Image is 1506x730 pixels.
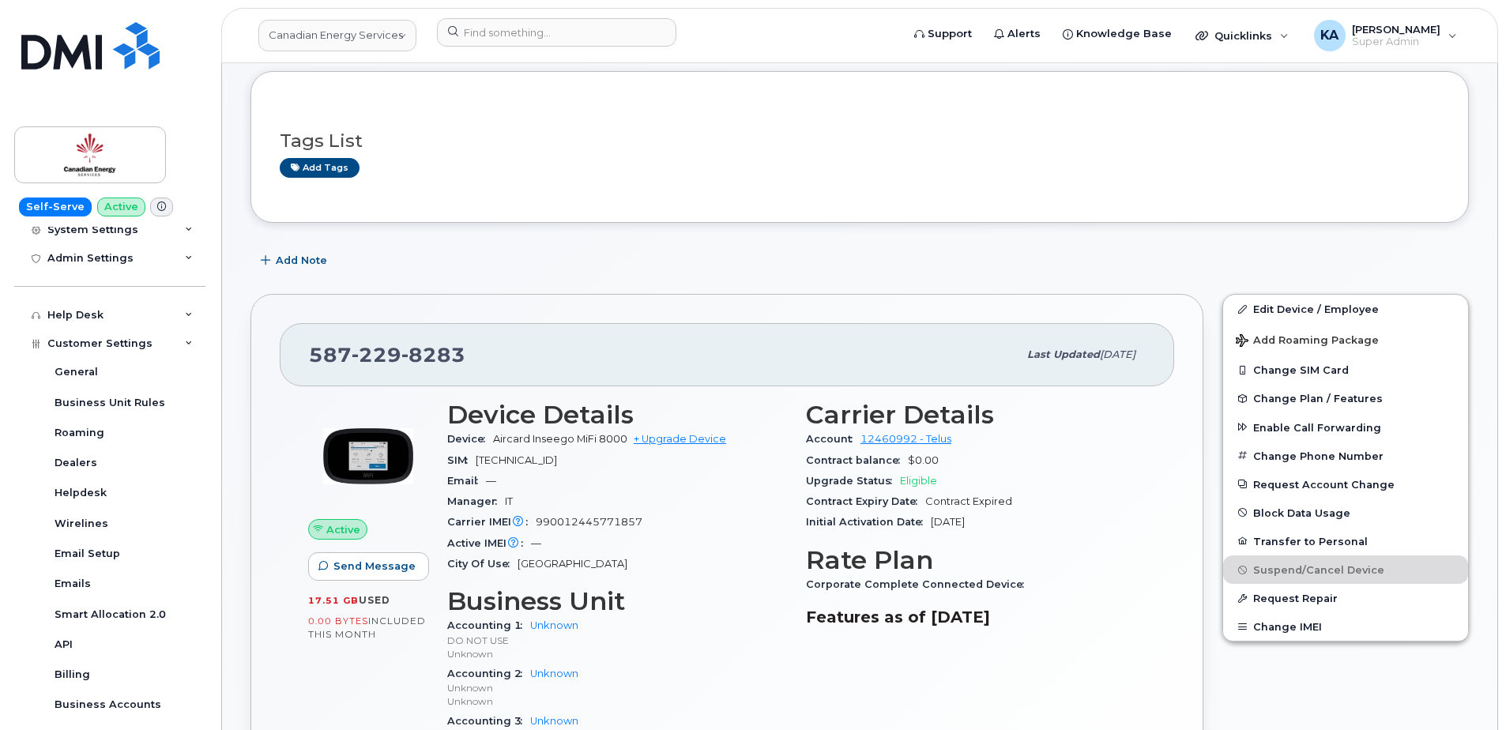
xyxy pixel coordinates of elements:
span: Alerts [1007,26,1041,42]
a: Add tags [280,158,360,178]
a: Alerts [983,18,1052,50]
span: Add Note [276,253,327,268]
span: Support [928,26,972,42]
span: Add Roaming Package [1236,334,1379,349]
span: [TECHNICAL_ID] [476,454,557,466]
div: Karla Adams [1303,20,1468,51]
span: Send Message [333,559,416,574]
h3: Device Details [447,401,787,429]
span: Active IMEI [447,537,531,549]
span: Upgrade Status [806,475,900,487]
span: Last updated [1027,348,1100,360]
h3: Rate Plan [806,546,1146,574]
button: Request Account Change [1223,470,1468,499]
span: SIM [447,454,476,466]
span: Device [447,433,493,445]
span: Eligible [900,475,937,487]
button: Change Phone Number [1223,442,1468,470]
a: Support [903,18,983,50]
span: KA [1320,26,1338,45]
span: Aircard Inseego MiFi 8000 [493,433,627,445]
span: $0.00 [908,454,939,466]
a: Unknown [530,619,578,631]
h3: Carrier Details [806,401,1146,429]
button: Add Roaming Package [1223,323,1468,356]
button: Suspend/Cancel Device [1223,555,1468,584]
a: Edit Device / Employee [1223,295,1468,323]
span: Contract balance [806,454,908,466]
button: Add Note [250,246,341,275]
button: Change SIM Card [1223,356,1468,384]
span: City Of Use [447,558,518,570]
p: Unknown [447,694,787,708]
span: Accounting 1 [447,619,530,631]
button: Block Data Usage [1223,499,1468,527]
div: Quicklinks [1184,20,1300,51]
span: Initial Activation Date [806,516,931,528]
h3: Features as of [DATE] [806,608,1146,627]
span: Change Plan / Features [1253,393,1383,405]
span: 990012445771857 [536,516,642,528]
p: Unknown [447,647,787,660]
span: Contract Expiry Date [806,495,925,507]
a: Canadian Energy Services [258,20,416,51]
button: Enable Call Forwarding [1223,413,1468,442]
input: Find something... [437,18,676,47]
p: Unknown [447,681,787,694]
img: image20231002-4137094-o2pmbx.jpeg [321,408,416,503]
h3: Business Unit [447,587,787,615]
span: 587 [309,343,465,367]
span: Super Admin [1352,36,1440,48]
span: — [531,537,541,549]
span: Quicklinks [1214,29,1272,42]
a: Knowledge Base [1052,18,1183,50]
span: [DATE] [931,516,965,528]
h3: Tags List [280,131,1440,151]
span: 17.51 GB [308,595,359,606]
button: Change IMEI [1223,612,1468,641]
button: Send Message [308,552,429,581]
a: + Upgrade Device [634,433,726,445]
span: Email [447,475,486,487]
span: Corporate Complete Connected Device [806,578,1032,590]
a: 12460992 - Telus [860,433,951,445]
span: 229 [352,343,401,367]
button: Transfer to Personal [1223,527,1468,555]
span: [DATE] [1100,348,1135,360]
span: — [486,475,496,487]
button: Request Repair [1223,584,1468,612]
span: used [359,594,390,606]
span: [PERSON_NAME] [1352,23,1440,36]
span: [GEOGRAPHIC_DATA] [518,558,627,570]
a: Unknown [530,668,578,679]
span: Carrier IMEI [447,516,536,528]
span: 8283 [401,343,465,367]
button: Change Plan / Features [1223,384,1468,412]
a: Unknown [530,715,578,727]
span: 0.00 Bytes [308,615,368,627]
span: Accounting 2 [447,668,530,679]
span: Accounting 3 [447,715,530,727]
span: Active [326,522,360,537]
p: DO NOT USE [447,634,787,647]
span: Contract Expired [925,495,1012,507]
span: Enable Call Forwarding [1253,421,1381,433]
span: Account [806,433,860,445]
span: IT [505,495,513,507]
span: Suspend/Cancel Device [1253,564,1384,576]
span: Manager [447,495,505,507]
span: Knowledge Base [1076,26,1172,42]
